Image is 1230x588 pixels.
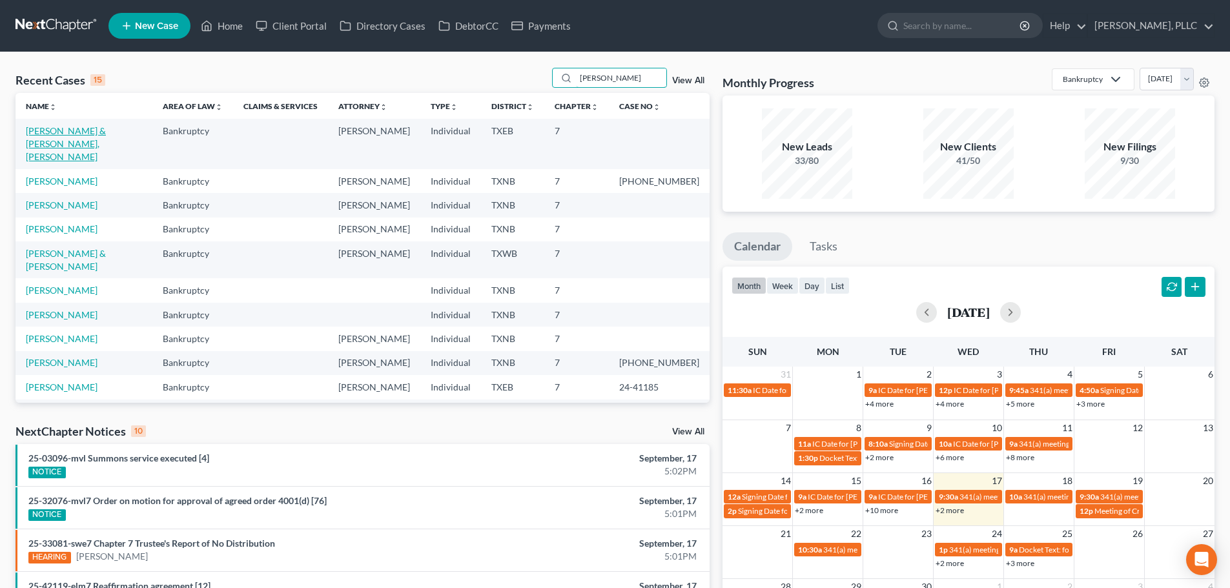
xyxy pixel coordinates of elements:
[152,169,233,193] td: Bankruptcy
[762,154,852,167] div: 33/80
[1061,473,1074,489] span: 18
[26,125,106,162] a: [PERSON_NAME] & [PERSON_NAME], [PERSON_NAME]
[798,453,818,463] span: 1:30p
[1131,473,1144,489] span: 19
[26,223,97,234] a: [PERSON_NAME]
[850,526,863,542] span: 22
[1061,420,1074,436] span: 11
[152,327,233,350] td: Bankruptcy
[878,385,1055,395] span: IC Date for [PERSON_NAME][GEOGRAPHIC_DATA]
[26,199,97,210] a: [PERSON_NAME]
[194,14,249,37] a: Home
[26,285,97,296] a: [PERSON_NAME]
[152,241,233,278] td: Bankruptcy
[1102,346,1116,357] span: Fri
[812,439,911,449] span: IC Date for [PERSON_NAME]
[28,452,209,463] a: 25-03096-mvl Summons service executed [4]
[1202,473,1215,489] span: 20
[28,495,327,506] a: 25-32076-mvl7 Order on motion for approval of agreed order 4001(d) [76]
[90,74,105,86] div: 15
[1202,420,1215,436] span: 13
[481,193,544,217] td: TXNB
[889,439,1005,449] span: Signing Date for [PERSON_NAME]
[544,193,609,217] td: 7
[868,492,877,502] span: 9a
[420,218,481,241] td: Individual
[328,193,420,217] td: [PERSON_NAME]
[420,351,481,375] td: Individual
[26,248,106,272] a: [PERSON_NAME] & [PERSON_NAME]
[481,241,544,278] td: TXWB
[450,103,458,111] i: unfold_more
[855,420,863,436] span: 8
[1085,154,1175,167] div: 9/30
[1006,399,1034,409] a: +5 more
[491,101,534,111] a: Districtunfold_more
[954,385,1052,395] span: IC Date for [PERSON_NAME]
[1030,385,1154,395] span: 341(a) meeting for [PERSON_NAME]
[958,346,979,357] span: Wed
[672,76,704,85] a: View All
[544,327,609,350] td: 7
[619,101,661,111] a: Case Nounfold_more
[152,303,233,327] td: Bankruptcy
[482,507,697,520] div: 5:01PM
[925,367,933,382] span: 2
[947,305,990,319] h2: [DATE]
[1085,139,1175,154] div: New Filings
[481,119,544,168] td: TXEB
[481,327,544,350] td: TXNB
[817,346,839,357] span: Mon
[808,492,907,502] span: IC Date for [PERSON_NAME]
[481,303,544,327] td: TXNB
[28,467,66,478] div: NOTICE
[865,505,898,515] a: +10 more
[799,277,825,294] button: day
[1066,367,1074,382] span: 4
[481,278,544,302] td: TXNB
[1063,74,1103,85] div: Bankruptcy
[420,241,481,278] td: Individual
[26,309,97,320] a: [PERSON_NAME]
[544,278,609,302] td: 7
[328,351,420,375] td: [PERSON_NAME]
[1006,452,1034,462] a: +8 more
[723,75,814,90] h3: Monthly Progress
[996,367,1003,382] span: 3
[482,550,697,563] div: 5:01PM
[544,303,609,327] td: 7
[420,375,481,399] td: Individual
[15,72,105,88] div: Recent Cases
[152,278,233,302] td: Bankruptcy
[152,218,233,241] td: Bankruptcy
[823,545,1016,554] span: 341(a) meeting for [PERSON_NAME] & [PERSON_NAME]
[920,473,933,489] span: 16
[544,119,609,168] td: 7
[609,375,710,399] td: 24-41185
[1009,545,1018,554] span: 9a
[939,385,952,395] span: 12p
[328,241,420,278] td: [PERSON_NAME]
[26,101,57,111] a: Nameunfold_more
[939,545,948,554] span: 1p
[555,101,599,111] a: Chapterunfold_more
[1100,492,1225,502] span: 341(a) meeting for [PERSON_NAME]
[481,351,544,375] td: TXNB
[1080,385,1099,395] span: 4:50a
[949,545,1012,554] span: 341(a) meeting for
[544,169,609,193] td: 7
[544,375,609,399] td: 7
[1009,492,1022,502] span: 10a
[959,492,1084,502] span: 341(a) meeting for [PERSON_NAME]
[925,420,933,436] span: 9
[482,494,697,507] div: September, 17
[544,241,609,278] td: 7
[653,103,661,111] i: unfold_more
[878,492,977,502] span: IC Date for [PERSON_NAME]
[766,277,799,294] button: week
[526,103,534,111] i: unfold_more
[328,218,420,241] td: [PERSON_NAME]
[152,193,233,217] td: Bankruptcy
[936,558,964,568] a: +2 more
[742,492,926,502] span: Signing Date for [PERSON_NAME] & [PERSON_NAME]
